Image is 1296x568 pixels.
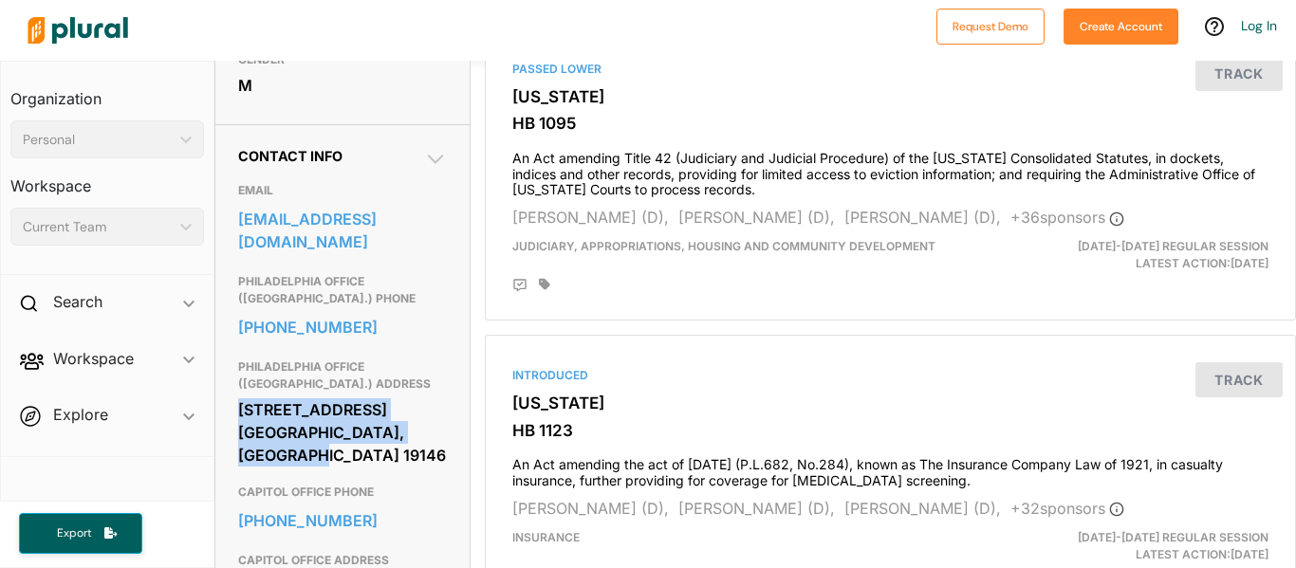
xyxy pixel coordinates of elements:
[512,367,1268,384] div: Introduced
[10,71,204,113] h3: Organization
[1195,362,1283,397] button: Track
[1064,15,1178,35] a: Create Account
[1078,239,1268,253] span: [DATE]-[DATE] Regular Session
[1078,530,1268,544] span: [DATE]-[DATE] Regular Session
[512,114,1268,133] h3: HB 1095
[238,481,447,504] h3: CAPITOL OFFICE PHONE
[1195,56,1283,91] button: Track
[1010,208,1124,227] span: + 36 sponsor s
[844,208,1001,227] span: [PERSON_NAME] (D),
[238,395,447,469] div: [STREET_ADDRESS] [GEOGRAPHIC_DATA], [GEOGRAPHIC_DATA] 19146
[844,499,1001,518] span: [PERSON_NAME] (D),
[539,278,550,291] div: Add tags
[678,499,835,518] span: [PERSON_NAME] (D),
[238,506,447,535] a: [PHONE_NUMBER]
[512,421,1268,440] h3: HB 1123
[238,71,447,100] div: M
[238,205,447,256] a: [EMAIL_ADDRESS][DOMAIN_NAME]
[678,208,835,227] span: [PERSON_NAME] (D),
[936,9,1045,45] button: Request Demo
[1021,529,1283,563] div: Latest Action: [DATE]
[238,270,447,310] h3: PHILADELPHIA OFFICE ([GEOGRAPHIC_DATA].) PHONE
[238,148,343,164] span: Contact Info
[10,158,204,200] h3: Workspace
[512,448,1268,489] h4: An Act amending the act of [DATE] (P.L.682, No.284), known as The Insurance Company Law of 1921, ...
[936,15,1045,35] a: Request Demo
[238,356,447,395] h3: PHILADELPHIA OFFICE ([GEOGRAPHIC_DATA].) ADDRESS
[1241,17,1277,34] a: Log In
[19,513,142,554] button: Export
[512,87,1268,106] h3: [US_STATE]
[512,499,669,518] span: [PERSON_NAME] (D),
[53,291,102,312] h2: Search
[1010,499,1124,518] span: + 32 sponsor s
[512,530,580,544] span: Insurance
[238,179,447,202] h3: EMAIL
[512,208,669,227] span: [PERSON_NAME] (D),
[512,61,1268,78] div: Passed Lower
[44,525,104,541] span: Export
[512,394,1268,412] h3: [US_STATE]
[23,217,173,237] div: Current Team
[512,239,935,253] span: Judiciary, Appropriations, HOUSING AND COMMUNITY DEVELOPMENT
[512,278,528,293] div: Add Position Statement
[23,130,173,150] div: Personal
[238,313,447,341] a: [PHONE_NUMBER]
[1064,9,1178,45] button: Create Account
[1021,238,1283,272] div: Latest Action: [DATE]
[512,141,1268,198] h4: An Act amending Title 42 (Judiciary and Judicial Procedure) of the [US_STATE] Consolidated Statut...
